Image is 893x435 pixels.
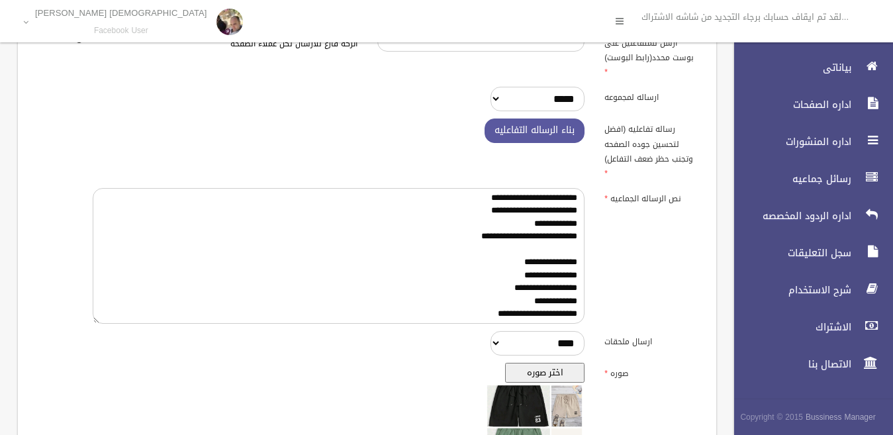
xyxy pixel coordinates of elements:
[723,275,893,305] a: شرح الاستخدام
[723,246,855,260] span: سجل التعليقات
[723,358,855,371] span: الاتصال بنا
[594,119,708,181] label: رساله تفاعليه (افضل لتحسين جوده الصفحه وتجنب حظر ضعف التفاعل)
[806,410,876,424] strong: Bussiness Manager
[740,410,803,424] span: Copyright © 2015
[594,188,708,207] label: نص الرساله الجماعيه
[723,209,855,222] span: اداره الردود المخصصه
[594,87,708,105] label: ارساله لمجموعه
[723,135,855,148] span: اداره المنشورات
[594,32,708,79] label: ارسل للمتفاعلين على بوست محدد(رابط البوست)
[723,53,893,82] a: بياناتى
[723,350,893,379] a: الاتصال بنا
[723,90,893,119] a: اداره الصفحات
[723,127,893,156] a: اداره المنشورات
[35,8,207,18] p: [DEMOGRAPHIC_DATA] [PERSON_NAME]
[723,313,893,342] a: الاشتراك
[723,98,855,111] span: اداره الصفحات
[723,320,855,334] span: الاشتراك
[723,61,855,74] span: بياناتى
[485,119,585,143] button: بناء الرساله التفاعليه
[723,201,893,230] a: اداره الردود المخصصه
[505,363,585,383] button: اختر صوره
[594,331,708,350] label: ارسال ملحقات
[723,238,893,267] a: سجل التعليقات
[723,172,855,185] span: رسائل جماعيه
[723,283,855,297] span: شرح الاستخدام
[594,363,708,381] label: صوره
[35,26,207,36] small: Facebook User
[723,164,893,193] a: رسائل جماعيه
